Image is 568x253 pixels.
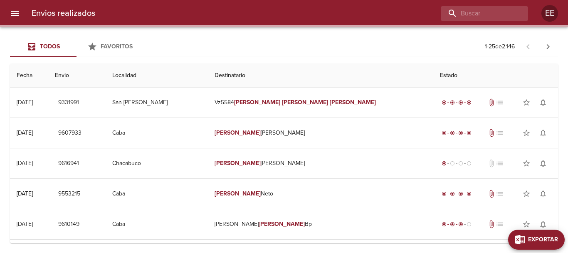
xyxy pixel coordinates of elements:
[522,98,531,107] span: star_border
[433,64,558,88] th: Estado
[487,190,496,198] span: Tiene documentos adjuntos
[496,220,504,228] span: No tiene pedido asociado
[208,88,433,118] td: Vz5584
[535,155,551,172] button: Activar notificaciones
[234,99,280,106] em: [PERSON_NAME]
[539,98,547,107] span: notifications_none
[55,186,84,202] button: 9553215
[442,222,447,227] span: radio_button_checked
[467,161,472,166] span: radio_button_unchecked
[535,216,551,233] button: Activar notificaciones
[496,98,504,107] span: list
[522,220,531,228] span: star_border
[10,37,143,57] div: Tabs Envios
[522,159,531,168] span: star_border
[458,222,463,227] span: radio_button_checked
[5,3,25,23] button: menu
[55,156,82,171] button: 9616941
[208,148,433,178] td: [PERSON_NAME]
[467,222,472,227] span: radio_button_unchecked
[215,190,261,197] em: [PERSON_NAME]
[487,129,496,137] span: Tiene documentos adjuntos
[467,130,472,135] span: radio_button_checked
[106,209,208,239] td: Caba
[487,159,496,168] span: No tiene documentos adjuntos
[450,161,455,166] span: radio_button_unchecked
[55,125,85,141] button: 9607933
[259,220,305,228] em: [PERSON_NAME]
[508,230,565,250] button: Exportar Excel
[450,130,455,135] span: radio_button_checked
[539,220,547,228] span: notifications_none
[442,191,447,196] span: radio_button_checked
[522,190,531,198] span: star_border
[496,129,504,137] span: No tiene pedido asociado
[10,64,48,88] th: Fecha
[208,179,433,209] td: Neto
[440,98,473,107] div: Entregado
[32,7,95,20] h6: Envios realizados
[58,219,79,230] span: 9610149
[518,155,535,172] button: Agregar a favoritos
[458,100,463,105] span: radio_button_checked
[528,235,558,245] span: Exportar
[458,161,463,166] span: radio_button_unchecked
[450,191,455,196] span: radio_button_checked
[450,222,455,227] span: radio_button_checked
[441,6,514,21] input: buscar
[458,191,463,196] span: radio_button_checked
[496,159,504,168] span: No tiene pedido asociado
[17,160,33,167] div: [DATE]
[40,43,60,50] span: Todos
[17,129,33,136] div: [DATE]
[58,128,81,138] span: 9607933
[440,220,473,228] div: En viaje
[17,190,33,197] div: [DATE]
[442,130,447,135] span: radio_button_checked
[535,185,551,202] button: Activar notificaciones
[496,190,504,198] span: No tiene pedido asociado
[208,209,433,239] td: [PERSON_NAME] Bp
[539,129,547,137] span: notifications_none
[106,179,208,209] td: Caba
[467,191,472,196] span: radio_button_checked
[539,159,547,168] span: notifications_none
[215,160,261,167] em: [PERSON_NAME]
[535,125,551,141] button: Activar notificaciones
[541,5,558,22] div: Abrir información de usuario
[58,158,79,169] span: 9616941
[450,100,455,105] span: radio_button_checked
[518,125,535,141] button: Agregar a favoritos
[442,161,447,166] span: radio_button_checked
[215,129,261,136] em: [PERSON_NAME]
[55,217,83,232] button: 9610149
[440,159,473,168] div: Generado
[522,129,531,137] span: star_border
[17,99,33,106] div: [DATE]
[17,220,33,228] div: [DATE]
[330,99,376,106] em: [PERSON_NAME]
[487,98,496,107] span: Tiene documentos adjuntos
[485,43,515,51] p: 1 - 25 de 2.146
[487,220,496,228] span: Tiene documentos adjuntos
[55,95,82,110] button: 9331991
[208,64,433,88] th: Destinatario
[208,118,433,148] td: [PERSON_NAME]
[442,100,447,105] span: radio_button_checked
[539,190,547,198] span: notifications_none
[440,190,473,198] div: Entregado
[106,88,208,118] td: San [PERSON_NAME]
[282,99,328,106] em: [PERSON_NAME]
[467,100,472,105] span: radio_button_checked
[106,118,208,148] td: Caba
[106,148,208,178] td: Chacabuco
[541,5,558,22] div: EE
[538,37,558,57] span: Pagina siguiente
[458,130,463,135] span: radio_button_checked
[48,64,106,88] th: Envio
[106,64,208,88] th: Localidad
[58,189,80,199] span: 9553215
[58,98,79,108] span: 9331991
[101,43,133,50] span: Favoritos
